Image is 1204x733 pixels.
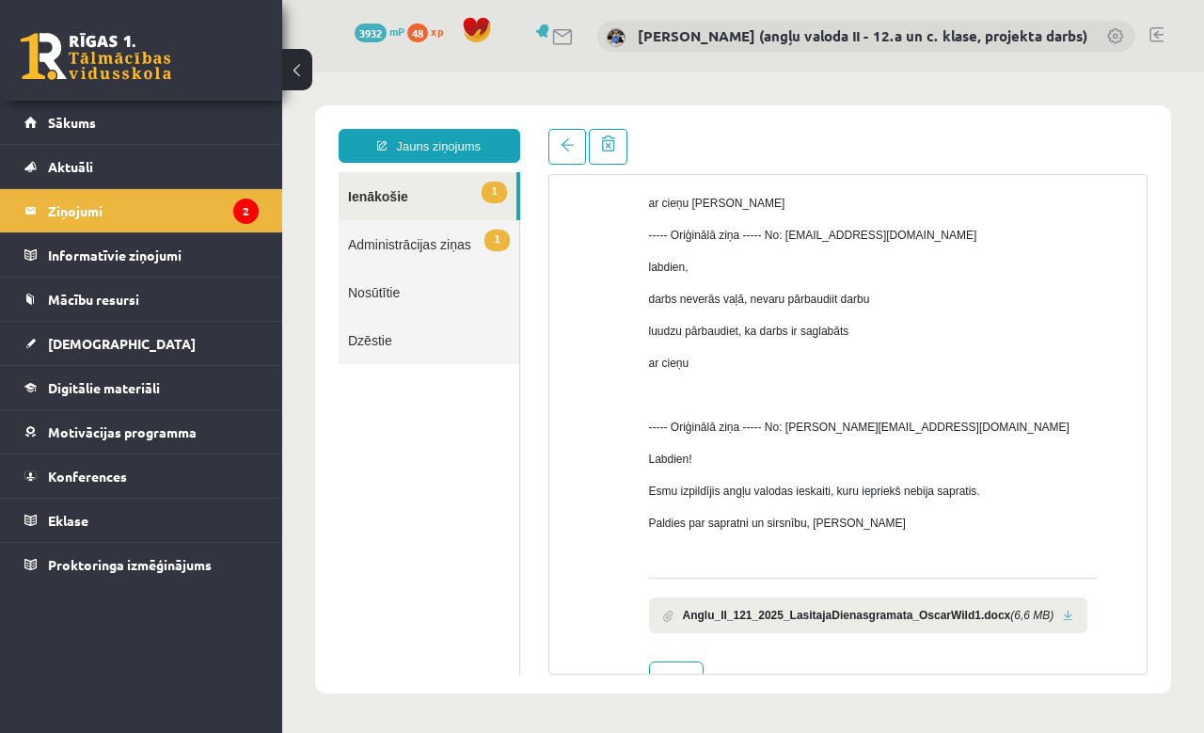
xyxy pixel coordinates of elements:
span: xp [431,24,443,39]
span: Digitālie materiāli [48,379,160,396]
span: Konferences [48,468,127,485]
span: [DEMOGRAPHIC_DATA] [48,335,196,352]
a: Mācību resursi [24,278,259,321]
a: Digitālie materiāli [24,366,259,409]
span: Motivācijas programma [48,423,197,440]
a: [DEMOGRAPHIC_DATA] [24,322,259,365]
span: 48 [407,24,428,42]
span: Sākums [48,114,96,131]
i: (6,6 MB) [728,534,771,551]
p: labdien, [367,186,816,203]
a: Atbildēt [367,589,421,623]
a: Sākums [24,101,259,144]
p: ----- Oriģinālā ziņa ----- No: [EMAIL_ADDRESS][DOMAIN_NAME] [367,154,816,171]
p: Paldies par sapratni un sirsnību, [PERSON_NAME] [367,442,816,459]
p: Labdien! [367,378,816,395]
span: mP [389,24,404,39]
a: 48 xp [407,24,452,39]
legend: Ziņojumi [48,189,259,232]
p: darbs neverās vaļā, nevaru pārbaudiit darbu [367,218,816,235]
p: ar cieņu [367,282,816,299]
span: Eklase [48,512,88,529]
span: 3932 [355,24,387,42]
p: ar cieņu [PERSON_NAME] [367,122,816,139]
img: Katrīne Laizāne (angļu valoda II - 12.a un c. klase, projekta darbs) [607,28,626,47]
a: Eklase [24,499,259,542]
span: Mācību resursi [48,291,139,308]
a: Rīgas 1. Tālmācības vidusskola [21,33,171,80]
a: Aktuāli [24,145,259,188]
a: Proktoringa izmēģinājums [24,543,259,586]
span: Proktoringa izmēģinājums [48,556,212,573]
p: luudzu pārbaudiet, ka darbs ir saglabāts [367,250,816,267]
a: Ziņojumi2 [24,189,259,232]
a: 3932 mP [355,24,404,39]
span: Aktuāli [48,158,93,175]
legend: Informatīvie ziņojumi [48,233,259,277]
i: 2 [233,199,259,224]
a: Informatīvie ziņojumi [24,233,259,277]
a: [PERSON_NAME] (angļu valoda II - 12.a un c. klase, projekta darbs) [638,26,1087,45]
p: Esmu izpildījis angļu valodas ieskaiti, kuru iepriekš nebija sapratis. [367,410,816,427]
a: Konferences [24,454,259,498]
p: ----- Oriģinālā ziņa ----- No: [PERSON_NAME][EMAIL_ADDRESS][DOMAIN_NAME] [367,346,816,363]
b: Anglu_II_121_2025_LasitajaDienasgramata_OscarWild1.docx [401,534,729,551]
iframe: To enrich screen reader interactions, please activate Accessibility in Grammarly extension settings [282,72,1204,728]
a: Motivācijas programma [24,410,259,454]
